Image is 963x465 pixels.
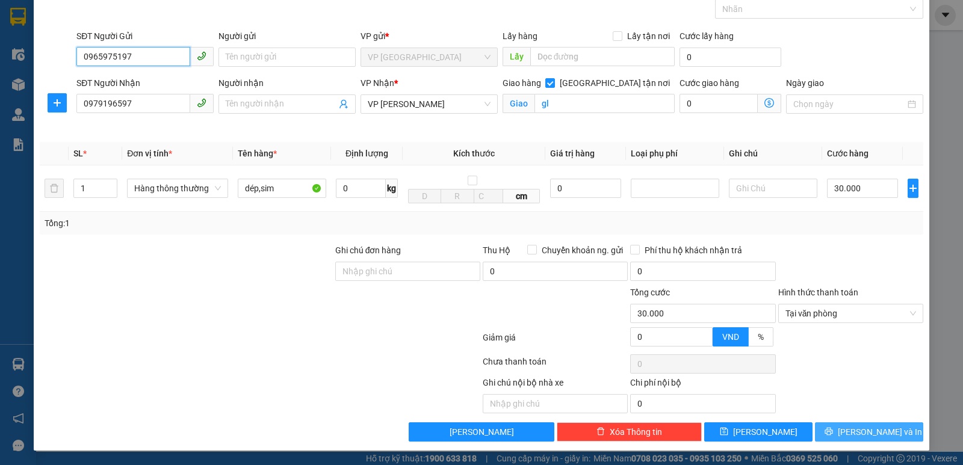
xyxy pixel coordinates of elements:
[786,78,824,88] label: Ngày giao
[530,47,675,66] input: Dọc đường
[368,48,491,66] span: VP Cầu Yên Xuân
[764,98,774,108] span: dollar-circle
[345,149,388,158] span: Định lượng
[441,189,474,203] input: R
[537,244,628,257] span: Chuyển khoản ng. gửi
[238,179,326,198] input: VD: Bàn, Ghế
[722,332,739,342] span: VND
[6,65,14,125] img: logo
[626,142,724,165] th: Loại phụ phí
[640,244,747,257] span: Phí thu hộ khách nhận trả
[534,94,675,113] input: Giao tận nơi
[218,29,356,43] div: Người gửi
[610,425,662,439] span: Xóa Thông tin
[482,355,629,376] div: Chưa thanh toán
[361,29,498,43] div: VP gửi
[48,93,67,112] button: plus
[483,245,510,255] span: Thu Hộ
[408,189,441,203] input: D
[758,332,764,342] span: %
[361,78,394,88] span: VP Nhận
[218,76,356,90] div: Người nhận
[48,98,66,108] span: plus
[908,179,918,198] button: plus
[17,10,104,49] strong: CHUYỂN PHÁT NHANH AN PHÚ QUÝ
[622,29,675,43] span: Lấy tận nơi
[76,76,214,90] div: SĐT Người Nhận
[503,189,540,203] span: cm
[503,94,534,113] span: Giao
[453,149,495,158] span: Kích thước
[238,149,277,158] span: Tên hàng
[729,179,817,198] input: Ghi Chú
[630,288,670,297] span: Tổng cước
[778,288,858,297] label: Hình thức thanh toán
[339,99,348,109] span: user-add
[908,183,918,193] span: plus
[134,179,221,197] span: Hàng thông thường
[557,422,702,442] button: deleteXóa Thông tin
[368,95,491,113] span: VP GIA LÂM
[45,179,64,198] button: delete
[596,427,605,437] span: delete
[555,76,675,90] span: [GEOGRAPHIC_DATA] tận nơi
[680,78,739,88] label: Cước giao hàng
[483,376,628,394] div: Ghi chú nội bộ nhà xe
[335,245,401,255] label: Ghi chú đơn hàng
[482,331,629,352] div: Giảm giá
[827,149,869,158] span: Cước hàng
[76,29,214,43] div: SĐT Người Gửi
[503,47,530,66] span: Lấy
[680,94,758,113] input: Cước giao hàng
[45,217,373,230] div: Tổng: 1
[483,394,628,413] input: Nhập ghi chú
[409,422,554,442] button: [PERSON_NAME]
[73,149,83,158] span: SL
[720,427,728,437] span: save
[550,149,595,158] span: Giá trị hàng
[127,149,172,158] span: Đơn vị tính
[815,422,923,442] button: printer[PERSON_NAME] và In
[16,51,105,92] span: [GEOGRAPHIC_DATA], [GEOGRAPHIC_DATA] ↔ [GEOGRAPHIC_DATA]
[704,422,813,442] button: save[PERSON_NAME]
[680,48,781,67] input: Cước lấy hàng
[197,98,206,108] span: phone
[503,78,541,88] span: Giao hàng
[680,31,734,41] label: Cước lấy hàng
[335,262,480,281] input: Ghi chú đơn hàng
[503,31,537,41] span: Lấy hàng
[785,304,916,322] span: Tại văn phòng
[825,427,833,437] span: printer
[550,179,621,198] input: 0
[838,425,922,439] span: [PERSON_NAME] và In
[450,425,514,439] span: [PERSON_NAME]
[197,51,206,61] span: phone
[724,142,822,165] th: Ghi chú
[474,189,504,203] input: C
[630,376,775,394] div: Chi phí nội bộ
[733,425,797,439] span: [PERSON_NAME]
[386,179,398,198] span: kg
[793,97,905,111] input: Ngày giao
